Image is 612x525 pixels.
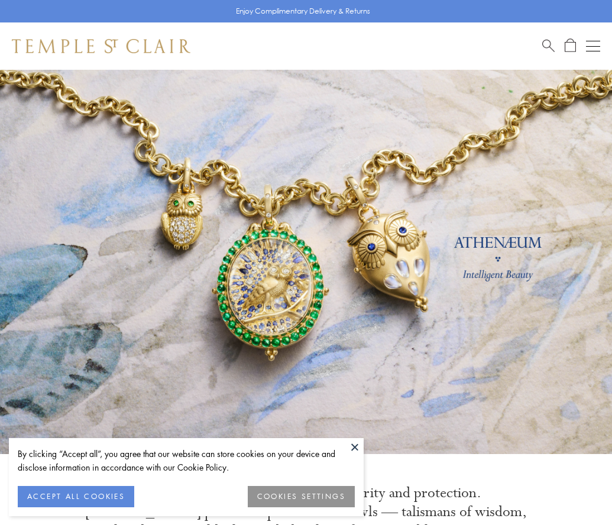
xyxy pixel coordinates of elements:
[542,38,555,53] a: Search
[248,486,355,507] button: COOKIES SETTINGS
[236,5,370,17] p: Enjoy Complimentary Delivery & Returns
[565,38,576,53] a: Open Shopping Bag
[18,486,134,507] button: ACCEPT ALL COOKIES
[12,39,190,53] img: Temple St. Clair
[18,447,355,474] div: By clicking “Accept all”, you agree that our website can store cookies on your device and disclos...
[586,39,600,53] button: Open navigation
